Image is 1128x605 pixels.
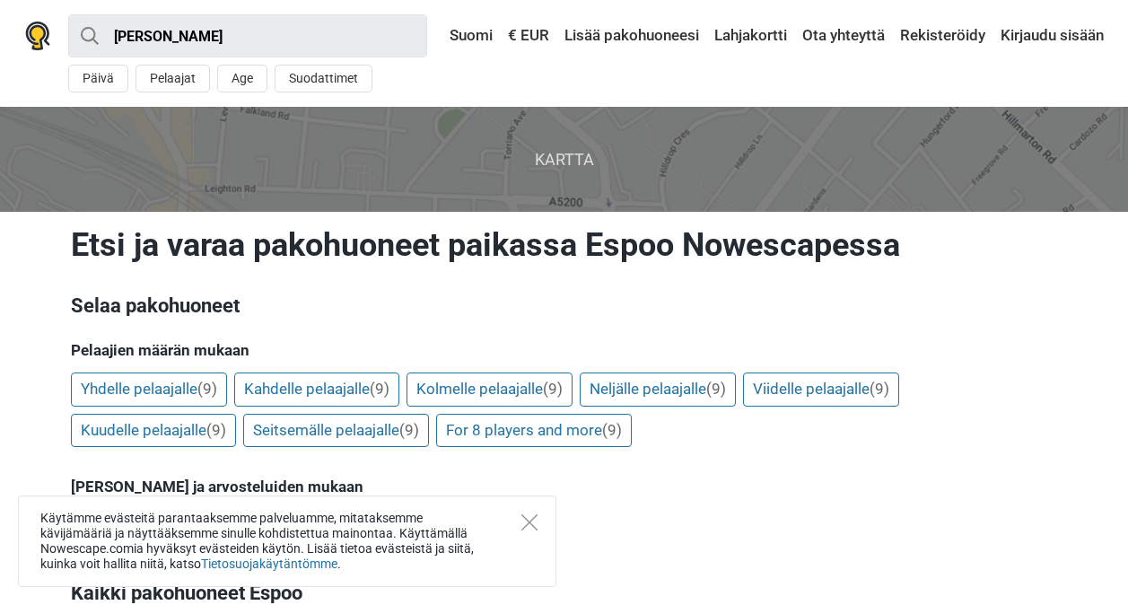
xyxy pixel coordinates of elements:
h1: Etsi ja varaa pakohuoneet paikassa Espoo Nowescapessa [71,225,1058,265]
span: (9) [870,380,889,398]
span: (9) [197,380,217,398]
a: For 8 players and more(9) [436,414,632,448]
h5: Pelaajien määrän mukaan [71,341,1058,359]
button: Close [521,514,538,530]
a: Kahdelle pelaajalle(9) [234,373,399,407]
button: Päivä [68,65,128,92]
a: Rekisteröidy [896,20,990,52]
span: (9) [543,380,563,398]
img: Suomi [437,30,450,42]
a: € EUR [503,20,554,52]
a: Kolmelle pelaajalle(9) [407,373,573,407]
a: Kuudelle pelaajalle(9) [71,414,236,448]
a: Suomi [433,20,497,52]
button: Pelaajat [136,65,210,92]
a: Ota yhteyttä [798,20,889,52]
a: Lahjakortti [710,20,791,52]
button: Suodattimet [275,65,372,92]
span: (9) [206,421,226,439]
a: Viidelle pelaajalle(9) [743,373,899,407]
span: (9) [399,421,419,439]
h5: [PERSON_NAME] ja arvosteluiden mukaan [71,478,1058,495]
a: Yhdelle pelaajalle(9) [71,373,227,407]
a: Tietosuojakäytäntömme [201,557,337,571]
input: kokeile “London” [68,14,427,57]
span: (9) [370,380,389,398]
button: Age [217,65,267,92]
a: Lisää pakohuoneesi [560,20,704,52]
div: Käytämme evästeitä parantaaksemme palveluamme, mitataksemme kävijämääriä ja näyttääksemme sinulle... [18,495,556,587]
a: Neljälle pelaajalle(9) [580,373,736,407]
a: Seitsemälle pelaajalle(9) [243,414,429,448]
img: Nowescape logo [25,22,50,50]
span: (9) [602,421,622,439]
a: Kirjaudu sisään [996,20,1104,52]
span: (9) [706,380,726,398]
h3: Selaa pakohuoneet [71,292,1058,320]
